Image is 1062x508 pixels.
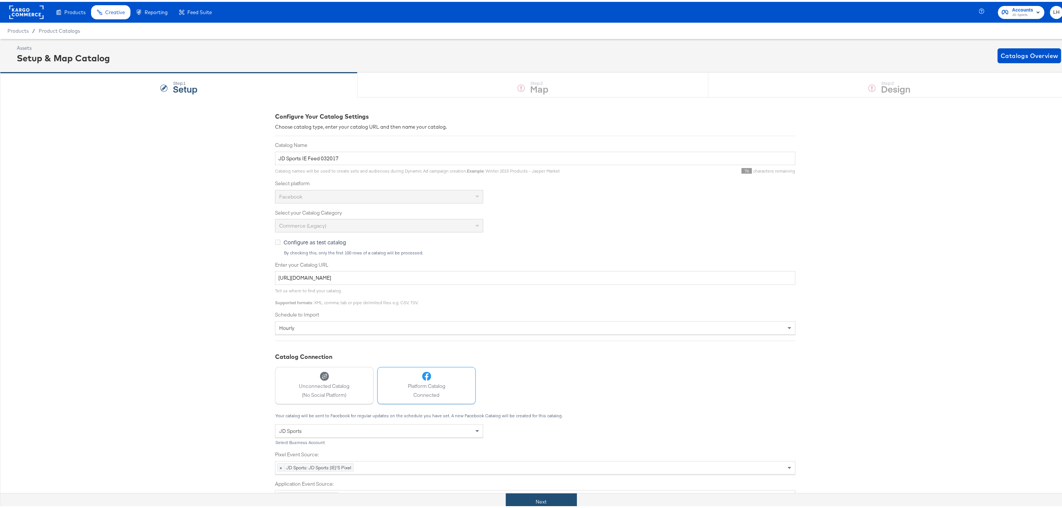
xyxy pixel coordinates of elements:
[275,286,418,303] span: Tell us where to find your catalog. : XML, comma, tab or pipe delimited files e.g. CSV, TSV.
[187,7,212,13] span: Feed Suite
[408,381,445,388] span: Platform Catalog
[39,26,80,32] a: Product Catalogs
[742,166,752,172] span: 76
[275,110,795,119] div: Configure Your Catalog Settings
[275,260,795,267] label: Enter your Catalog URL
[998,4,1045,17] button: AccountsJD Sports
[560,166,795,172] div: characters remaining
[105,7,125,13] span: Creative
[299,390,350,397] span: (No Social Platform)
[284,462,353,469] span: JD Sports: JD Sports (IE)'s Pixel
[275,309,795,316] label: Schedule to Import
[275,269,795,283] input: Enter Catalog URL, e.g. http://www.example.com/products.xml
[275,438,483,443] div: Select Business Account
[17,43,110,50] div: Assets
[173,79,198,84] div: Step: 1
[275,411,795,417] div: Your catalog will be sent to Facebook for regular updates on the schedule you have set. A new Fac...
[145,7,168,13] span: Reporting
[275,449,795,456] label: Pixel Event Source:
[7,26,29,32] span: Products
[1012,10,1033,16] span: JD Sports
[279,192,302,198] span: Facebook
[275,351,795,359] div: Catalog Connection
[275,122,795,129] div: Choose catalog type, enter your catalog URL and then name your catalog.
[1053,6,1060,15] span: LH
[275,365,374,402] button: Unconnected Catalog(No Social Platform)
[275,479,795,486] label: Application Event Source:
[284,248,795,254] div: By checking this, only the first 100 rows of a catalog will be processed.
[377,365,476,402] button: Platform CatalogConnected
[17,50,110,62] div: Setup & Map Catalog
[284,237,346,244] span: Configure as test catalog
[279,323,294,329] span: hourly
[467,166,484,172] strong: Example
[299,381,350,388] span: Unconnected Catalog
[1001,49,1058,59] span: Catalogs Overview
[173,81,198,93] strong: Setup
[275,140,795,147] label: Catalog Name
[64,7,85,13] span: Products
[998,46,1061,61] button: Catalogs Overview
[275,298,312,303] strong: Supported formats
[1012,4,1033,12] span: Accounts
[279,221,326,227] span: Commerce (Legacy)
[29,26,39,32] span: /
[275,150,795,164] input: Name your catalog e.g. My Dynamic Product Catalog
[275,178,795,185] label: Select platform
[275,166,560,172] span: Catalog names will be used to create sets and audiences during Dynamic Ad campaign creation. : Wi...
[408,390,445,397] span: Connected
[278,462,284,469] span: ×
[279,426,302,433] span: JD Sports
[275,208,795,215] label: Select your Catalog Category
